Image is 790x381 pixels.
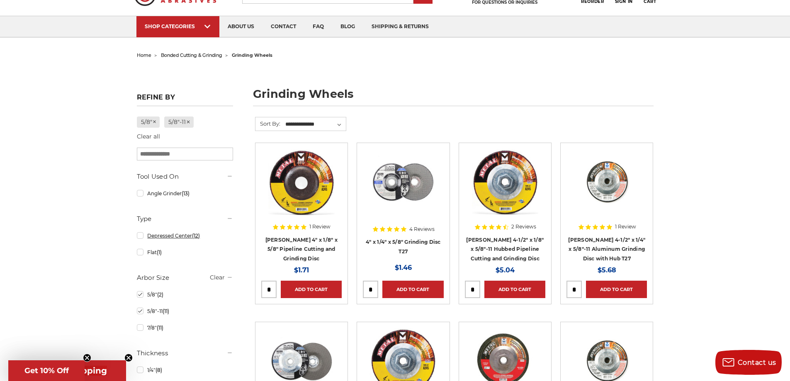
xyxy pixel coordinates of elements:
[253,88,654,106] h1: grinding wheels
[363,16,437,37] a: shipping & returns
[137,214,233,224] h5: Type
[192,233,200,239] span: (12)
[161,52,222,58] a: bonded cutting & grinding
[137,133,160,140] a: Clear all
[574,149,640,215] img: Aluminum Grinding Wheel with Hub
[137,116,160,128] a: 5/8"
[598,266,616,274] span: $5.68
[738,359,776,366] span: Contact us
[137,228,233,243] a: Depressed Center
[466,237,544,262] a: [PERSON_NAME] 4-1/2" x 1/8" x 5/8"-11 Hubbed Pipeline Cutting and Grinding Disc
[484,281,545,298] a: Add to Cart
[137,287,233,302] a: 5/8"
[370,149,436,215] img: 4 inch BHA grinding wheels
[137,93,233,106] h5: Refine by
[268,149,335,215] img: Mercer 4" x 1/8" x 5/8 Cutting and Light Grinding Wheel
[294,266,309,274] span: $1.71
[465,149,545,229] a: Mercer 4-1/2" x 1/8" x 5/8"-11 Hubbed Cutting and Light Grinding Wheel
[157,249,162,255] span: (1)
[156,367,162,373] span: (8)
[261,149,342,229] a: Mercer 4" x 1/8" x 5/8 Cutting and Light Grinding Wheel
[124,354,133,362] button: Close teaser
[137,273,233,283] h5: Arbor Size
[395,264,412,272] span: $1.46
[472,149,538,215] img: Mercer 4-1/2" x 1/8" x 5/8"-11 Hubbed Cutting and Light Grinding Wheel
[83,354,91,362] button: Close teaser
[137,245,233,260] a: Flat
[8,360,126,381] div: Get Free ShippingClose teaser
[382,281,443,298] a: Add to Cart
[8,360,85,381] div: Get 10% OffClose teaser
[586,281,647,298] a: Add to Cart
[232,52,272,58] span: grinding wheels
[157,291,163,298] span: (2)
[219,16,263,37] a: about us
[137,363,233,377] a: 1/4"
[363,149,443,229] a: 4 inch BHA grinding wheels
[332,16,363,37] a: blog
[137,52,151,58] a: home
[24,366,69,375] span: Get 10% Off
[366,239,441,255] a: 4" x 1/4" x 5/8" Grinding Disc T27
[496,266,515,274] span: $5.04
[715,350,782,375] button: Contact us
[157,325,163,331] span: (11)
[137,320,233,335] a: 7/8"
[284,118,346,131] select: Sort By:
[568,237,645,262] a: [PERSON_NAME] 4-1/2" x 1/4" x 5/8"-11 Aluminum Grinding Disc with Hub T27
[137,348,233,358] h5: Thickness
[263,16,304,37] a: contact
[281,281,342,298] a: Add to Cart
[164,116,194,128] a: 5/8"-11
[137,304,233,318] a: 5/8"-11
[137,172,233,182] h5: Tool Used On
[182,190,190,197] span: (13)
[145,23,211,29] div: SHOP CATEGORIES
[255,117,280,130] label: Sort By:
[409,227,435,232] span: 4 Reviews
[304,16,332,37] a: faq
[265,237,338,262] a: [PERSON_NAME] 4" x 1/8" x 5/8" Pipeline Cutting and Grinding Disc
[163,308,169,314] span: (11)
[566,149,647,229] a: Aluminum Grinding Wheel with Hub
[137,186,233,201] a: Angle Grinder
[210,274,225,281] a: Clear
